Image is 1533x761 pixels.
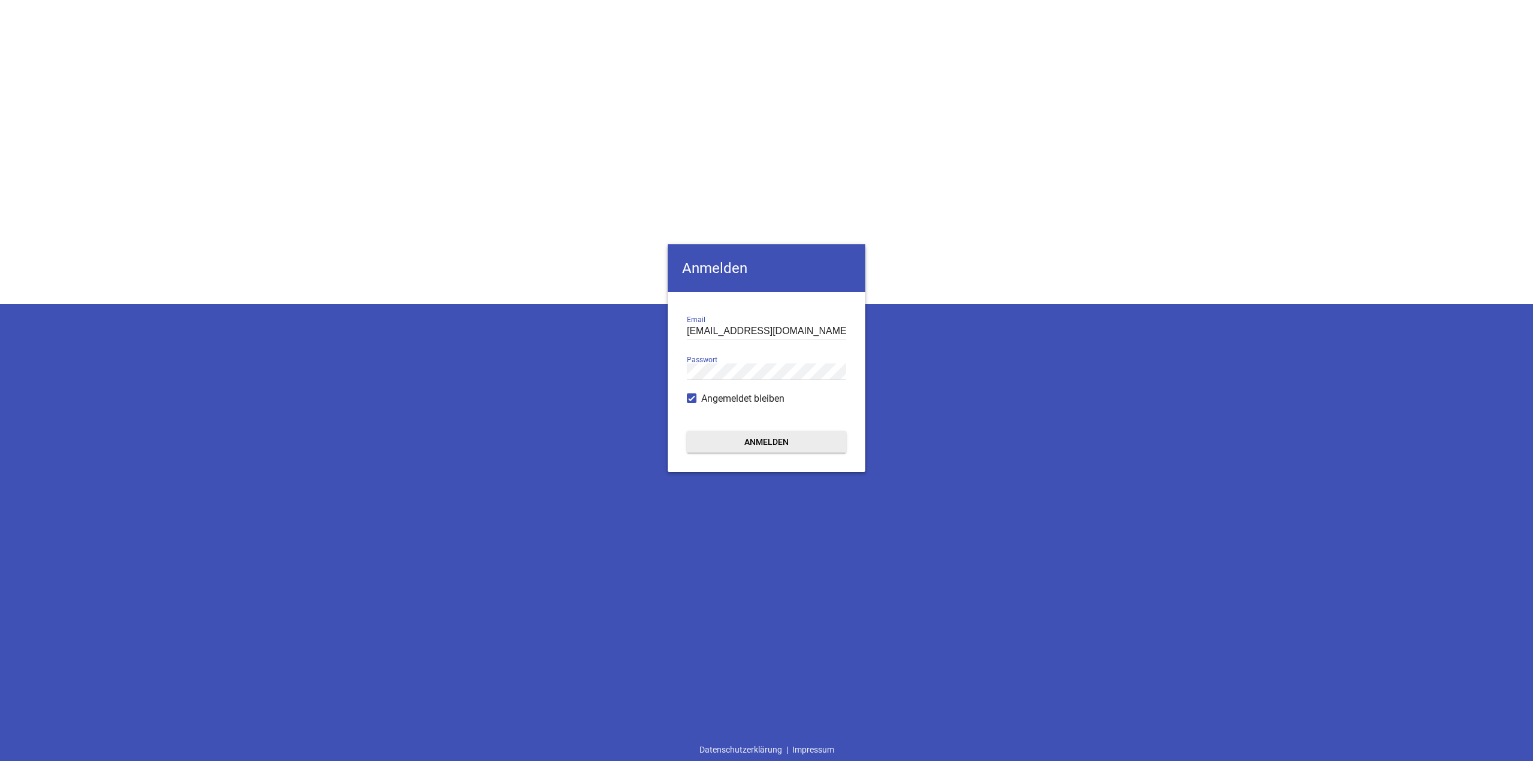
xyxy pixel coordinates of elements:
h4: Anmelden [668,244,865,292]
a: Impressum [788,738,838,761]
a: Datenschutzerklärung [695,738,786,761]
button: Anmelden [687,431,846,453]
div: | [695,738,838,761]
span: Angemeldet bleiben [701,392,784,406]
